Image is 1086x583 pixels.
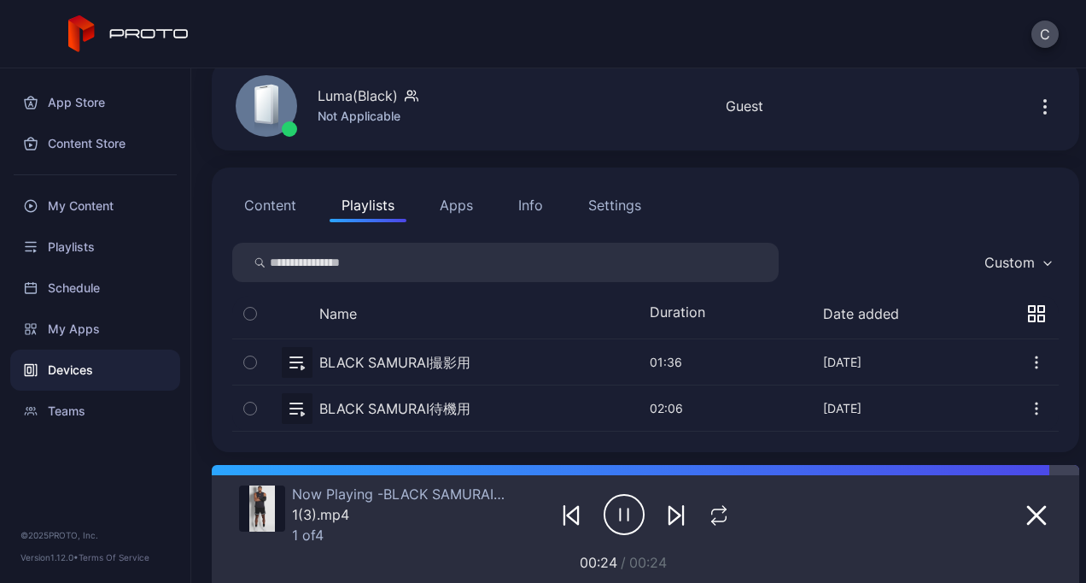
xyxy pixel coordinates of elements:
[20,552,79,562] span: Version 1.12.0 •
[576,188,653,222] button: Settings
[292,486,510,503] div: Now Playing
[79,552,149,562] a: Terms Of Service
[428,188,485,222] button: Apps
[1031,21,1059,48] button: C
[232,188,308,222] button: Content
[20,528,170,542] div: © 2025 PROTO, Inc.
[580,554,617,571] span: 00:24
[330,188,406,222] button: Playlists
[10,268,180,309] a: Schedule
[292,527,510,544] div: 1 of 4
[823,305,899,322] button: Date added
[506,188,555,222] button: Info
[10,123,180,164] a: Content Store
[318,85,398,106] div: Luma(Black)
[726,96,763,116] div: Guest
[629,554,667,571] span: 00:24
[984,254,1035,271] div: Custom
[377,486,534,503] span: BLACK SAMURAI撮影用
[10,82,180,123] a: App Store
[10,227,180,268] a: Playlists
[588,195,641,215] div: Settings
[10,350,180,391] a: Devices
[10,391,180,432] a: Teams
[292,506,510,523] div: 1(3).mp4
[10,185,180,227] a: My Content
[10,309,180,350] a: My Apps
[518,195,543,215] div: Info
[621,554,626,571] span: /
[976,243,1059,282] button: Custom
[319,305,357,322] button: Name
[650,303,718,324] div: Duration
[318,106,418,127] div: Not Applicable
